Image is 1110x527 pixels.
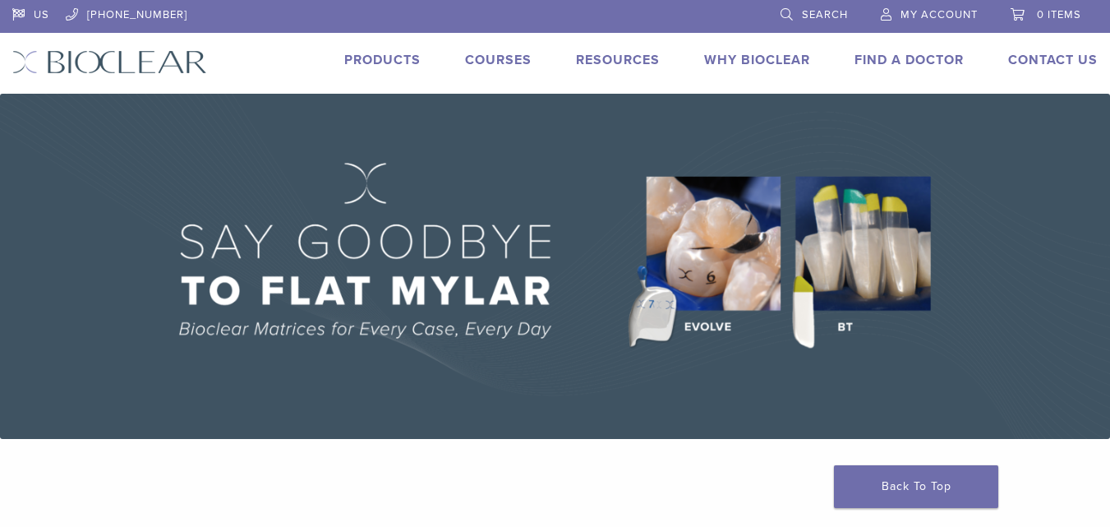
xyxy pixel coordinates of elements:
span: 0 items [1037,8,1081,21]
img: Bioclear [12,50,207,74]
a: Courses [465,52,532,68]
a: Why Bioclear [704,52,810,68]
a: Back To Top [834,465,998,508]
span: Search [802,8,848,21]
span: My Account [900,8,978,21]
a: Find A Doctor [854,52,964,68]
a: Products [344,52,421,68]
a: Resources [576,52,660,68]
a: Contact Us [1008,52,1098,68]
